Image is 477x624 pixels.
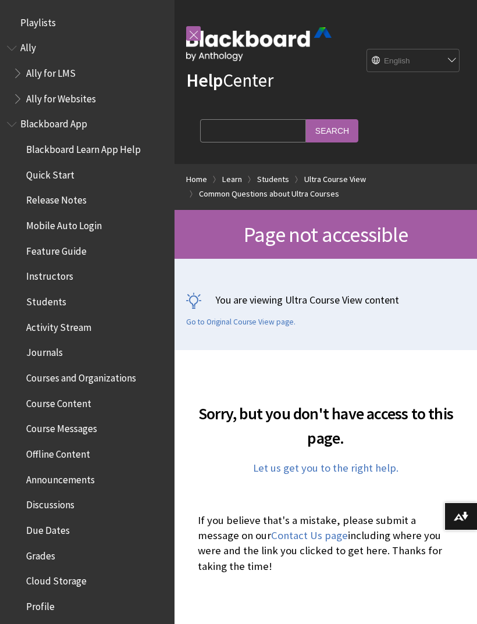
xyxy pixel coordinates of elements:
span: Ally [20,38,36,54]
select: Site Language Selector [367,49,460,73]
nav: Book outline for Anthology Ally Help [7,38,168,109]
span: Course Content [26,394,91,409]
span: Grades [26,546,55,562]
span: Page not accessible [244,221,408,248]
span: Course Messages [26,419,97,435]
a: Contact Us page [271,529,348,543]
span: Offline Content [26,444,90,460]
span: Cloud Storage [26,571,87,587]
input: Search [306,119,358,142]
span: Activity Stream [26,318,91,333]
span: Discussions [26,495,74,511]
span: Release Notes [26,191,87,206]
a: Students [257,172,289,187]
span: Playlists [20,13,56,28]
span: Quick Start [26,165,74,181]
h2: Sorry, but you don't have access to this page. [198,387,454,450]
span: Blackboard Learn App Help [26,140,141,155]
span: Journals [26,343,63,359]
span: Ally for Websites [26,89,96,105]
a: Learn [222,172,242,187]
p: If you believe that's a mistake, please submit a message on our including where you were and the ... [198,513,454,574]
p: You are viewing Ultra Course View content [186,293,465,307]
a: HelpCenter [186,69,273,92]
a: Go to Original Course View page. [186,317,296,327]
a: Home [186,172,207,187]
img: Blackboard by Anthology [186,27,332,61]
span: Students [26,292,66,308]
span: Due Dates [26,520,70,536]
span: Instructors [26,267,73,283]
a: Let us get you to the right help. [253,461,398,475]
span: Announcements [26,470,95,486]
span: Profile [26,597,55,612]
span: Courses and Organizations [26,368,136,384]
nav: Book outline for Playlists [7,13,168,33]
span: Blackboard App [20,115,87,130]
a: Common Questions about Ultra Courses [199,187,339,201]
a: Ultra Course View [304,172,366,187]
span: Feature Guide [26,241,87,257]
span: Ally for LMS [26,63,76,79]
span: Mobile Auto Login [26,216,102,231]
strong: Help [186,69,223,92]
